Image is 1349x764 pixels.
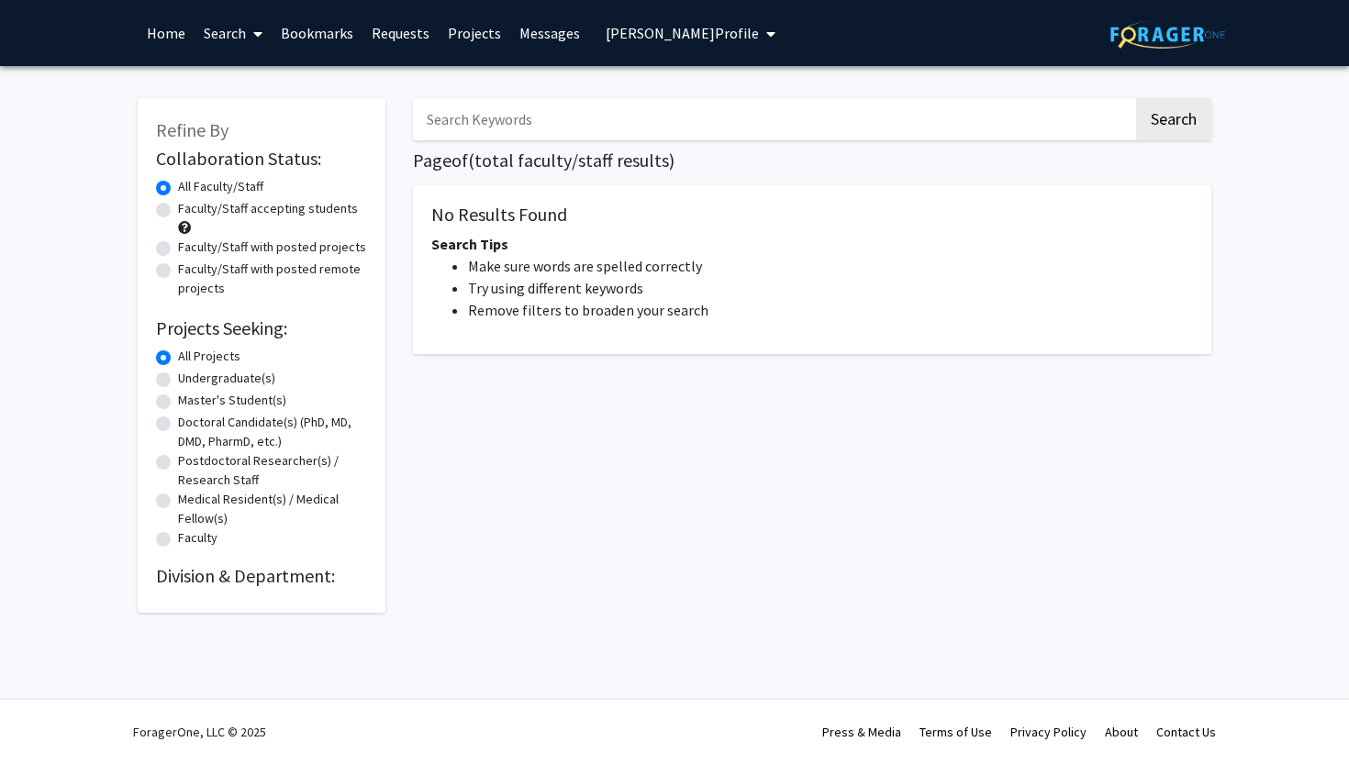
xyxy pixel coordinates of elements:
h5: No Results Found [431,204,1193,226]
h2: Collaboration Status: [156,148,367,170]
label: Undergraduate(s) [178,369,275,388]
span: Refine By [156,118,229,141]
h2: Division & Department: [156,565,367,587]
label: Faculty/Staff accepting students [178,199,358,218]
a: Privacy Policy [1010,724,1087,740]
span: [PERSON_NAME] Profile [606,24,759,42]
a: Requests [362,1,439,65]
h2: Projects Seeking: [156,317,367,339]
span: Search Tips [431,235,508,253]
button: Search [1136,98,1211,140]
li: Make sure words are spelled correctly [468,255,1193,277]
label: All Faculty/Staff [178,177,263,196]
a: Terms of Use [920,724,992,740]
a: Projects [439,1,510,65]
a: Contact Us [1156,724,1216,740]
a: Messages [510,1,589,65]
a: Press & Media [822,724,901,740]
label: Faculty/Staff with posted remote projects [178,260,367,298]
a: About [1105,724,1138,740]
a: Home [138,1,195,65]
a: Bookmarks [272,1,362,65]
label: Master's Student(s) [178,391,286,410]
label: Doctoral Candidate(s) (PhD, MD, DMD, PharmD, etc.) [178,413,367,451]
label: Faculty/Staff with posted projects [178,238,366,257]
li: Try using different keywords [468,277,1193,299]
nav: Page navigation [413,372,1211,415]
h1: Page of ( total faculty/staff results) [413,149,1211,172]
label: Medical Resident(s) / Medical Fellow(s) [178,490,367,528]
img: ForagerOne Logo [1110,20,1225,49]
input: Search Keywords [413,98,1133,140]
div: ForagerOne, LLC © 2025 [133,700,266,764]
label: All Projects [178,347,240,366]
li: Remove filters to broaden your search [468,299,1193,321]
a: Search [195,1,272,65]
label: Faculty [178,528,217,548]
label: Postdoctoral Researcher(s) / Research Staff [178,451,367,490]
